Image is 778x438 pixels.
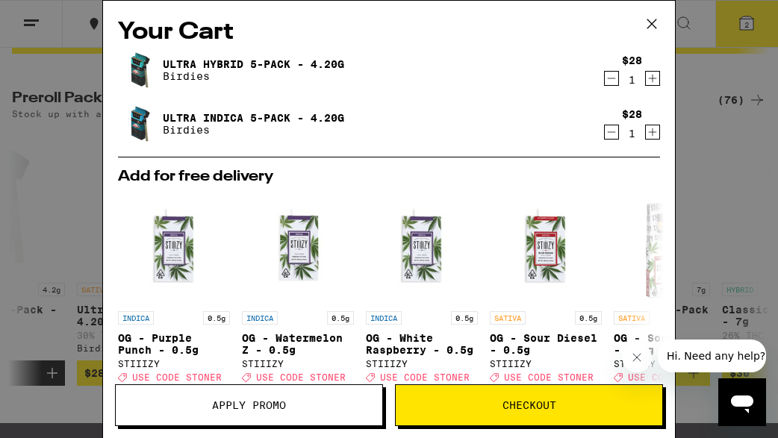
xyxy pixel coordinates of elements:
[132,372,222,382] span: USE CODE STONER
[490,332,602,356] p: OG - Sour Diesel - 0.5g
[645,125,660,140] button: Increment
[118,332,230,356] p: OG - Purple Punch - 0.5g
[242,359,354,369] div: STIIIZY
[614,311,650,325] p: SATIVA
[366,311,402,325] p: INDICA
[118,359,230,369] div: STIIIZY
[203,311,230,325] p: 0.5g
[622,128,642,140] div: 1
[212,400,286,410] span: Apply Promo
[490,192,602,304] img: STIIIZY - OG - Sour Diesel - 0.5g
[366,192,478,389] a: Open page for OG - White Raspberry - 0.5g from STIIIZY
[622,342,652,372] iframe: Close message
[490,311,526,325] p: SATIVA
[366,359,478,369] div: STIIIZY
[614,332,726,356] p: OG - Sour Tangie - 0.5g
[614,192,726,304] img: STIIIZY - OG - Sour Tangie - 0.5g
[242,192,354,389] a: Open page for OG - Watermelon Z - 0.5g from STIIIZY
[366,192,478,304] img: STIIIZY - OG - White Raspberry - 0.5g
[242,311,278,325] p: INDICA
[718,378,766,426] iframe: Button to launch messaging window
[163,58,344,70] a: Ultra Hybrid 5-Pack - 4.20g
[658,340,766,372] iframe: Message from company
[575,311,602,325] p: 0.5g
[115,384,383,426] button: Apply Promo
[614,359,726,369] div: STIIIZY
[614,192,726,389] a: Open page for OG - Sour Tangie - 0.5g from STIIIZY
[118,16,660,49] h2: Your Cart
[242,192,354,304] img: STIIIZY - OG - Watermelon Z - 0.5g
[490,192,602,389] a: Open page for OG - Sour Diesel - 0.5g from STIIIZY
[604,71,619,86] button: Decrement
[118,169,660,184] h2: Add for free delivery
[256,372,346,382] span: USE CODE STONER
[118,192,230,389] a: Open page for OG - Purple Punch - 0.5g from STIIIZY
[163,112,344,124] a: Ultra Indica 5-Pack - 4.20g
[622,74,642,86] div: 1
[622,108,642,120] div: $28
[490,359,602,369] div: STIIIZY
[628,372,718,382] span: USE CODE STONER
[366,332,478,356] p: OG - White Raspberry - 0.5g
[604,125,619,140] button: Decrement
[118,103,160,145] img: Ultra Indica 5-Pack - 4.20g
[327,311,354,325] p: 0.5g
[502,400,556,410] span: Checkout
[242,332,354,356] p: OG - Watermelon Z - 0.5g
[163,124,344,136] p: Birdies
[163,70,344,82] p: Birdies
[395,384,663,426] button: Checkout
[118,192,230,304] img: STIIIZY - OG - Purple Punch - 0.5g
[451,311,478,325] p: 0.5g
[645,71,660,86] button: Increment
[118,49,160,91] img: Ultra Hybrid 5-Pack - 4.20g
[622,54,642,66] div: $28
[504,372,594,382] span: USE CODE STONER
[380,372,470,382] span: USE CODE STONER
